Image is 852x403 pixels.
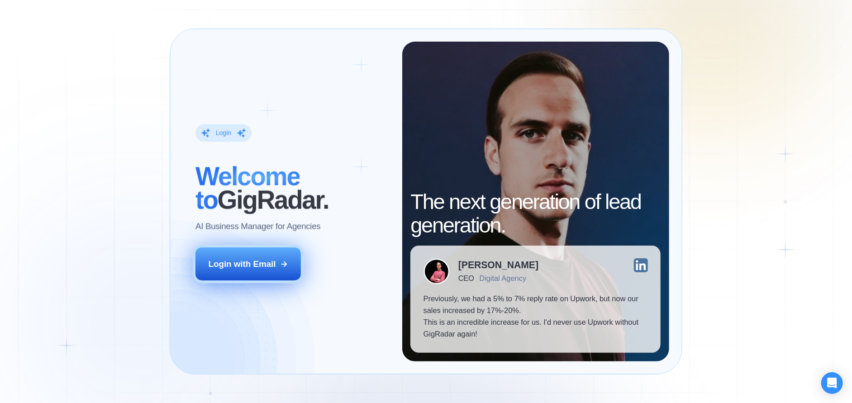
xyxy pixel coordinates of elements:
div: [PERSON_NAME] [458,260,538,270]
h2: The next generation of lead generation. [410,190,661,237]
p: AI Business Manager for Agencies [195,220,320,232]
div: Digital Agency [479,274,526,283]
button: Login with Email [195,247,301,280]
p: Previously, we had a 5% to 7% reply rate on Upwork, but now our sales increased by 17%-20%. This ... [424,293,648,340]
h2: ‍ GigRadar. [195,165,389,212]
span: Welcome to [195,162,300,214]
div: CEO [458,274,474,283]
div: Login [216,128,231,137]
div: Open Intercom Messenger [821,372,843,394]
div: Login with Email [209,258,276,270]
